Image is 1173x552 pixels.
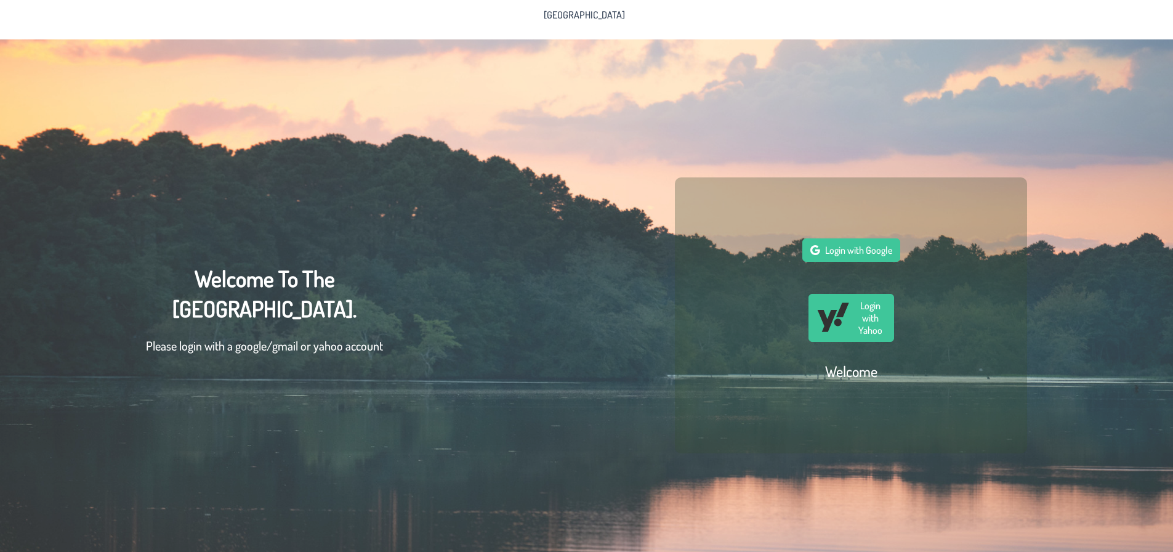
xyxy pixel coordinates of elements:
[146,336,383,355] p: Please login with a google/gmail or yahoo account
[808,294,894,342] button: Login with Yahoo
[825,362,877,381] h2: Welcome
[825,244,892,256] span: Login with Google
[536,5,632,25] a: [GEOGRAPHIC_DATA]
[802,238,900,262] button: Login with Google
[536,5,632,25] li: Pine Lake Park
[146,264,383,367] div: Welcome To The [GEOGRAPHIC_DATA].
[544,10,625,20] span: [GEOGRAPHIC_DATA]
[855,299,886,336] span: Login with Yahoo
